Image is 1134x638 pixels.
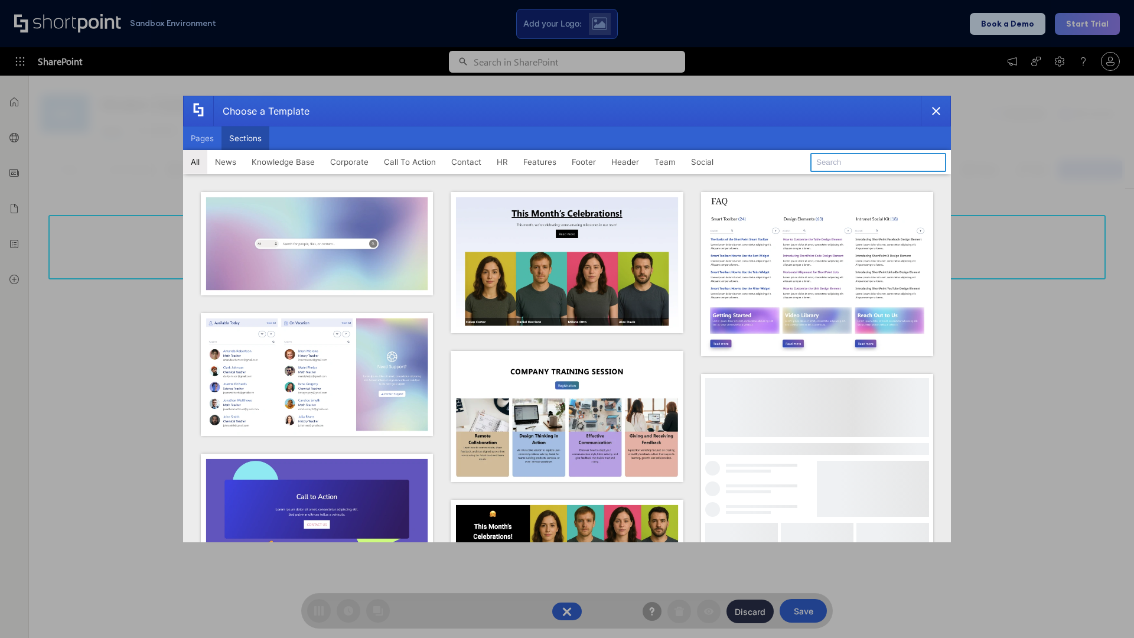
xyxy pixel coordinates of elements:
[207,150,244,174] button: News
[683,150,721,174] button: Social
[183,126,221,150] button: Pages
[647,150,683,174] button: Team
[564,150,604,174] button: Footer
[376,150,444,174] button: Call To Action
[221,126,269,150] button: Sections
[810,153,946,172] input: Search
[322,150,376,174] button: Corporate
[183,150,207,174] button: All
[604,150,647,174] button: Header
[213,96,309,126] div: Choose a Template
[1075,581,1134,638] iframe: Chat Widget
[516,150,564,174] button: Features
[183,96,951,542] div: template selector
[244,150,322,174] button: Knowledge Base
[444,150,489,174] button: Contact
[489,150,516,174] button: HR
